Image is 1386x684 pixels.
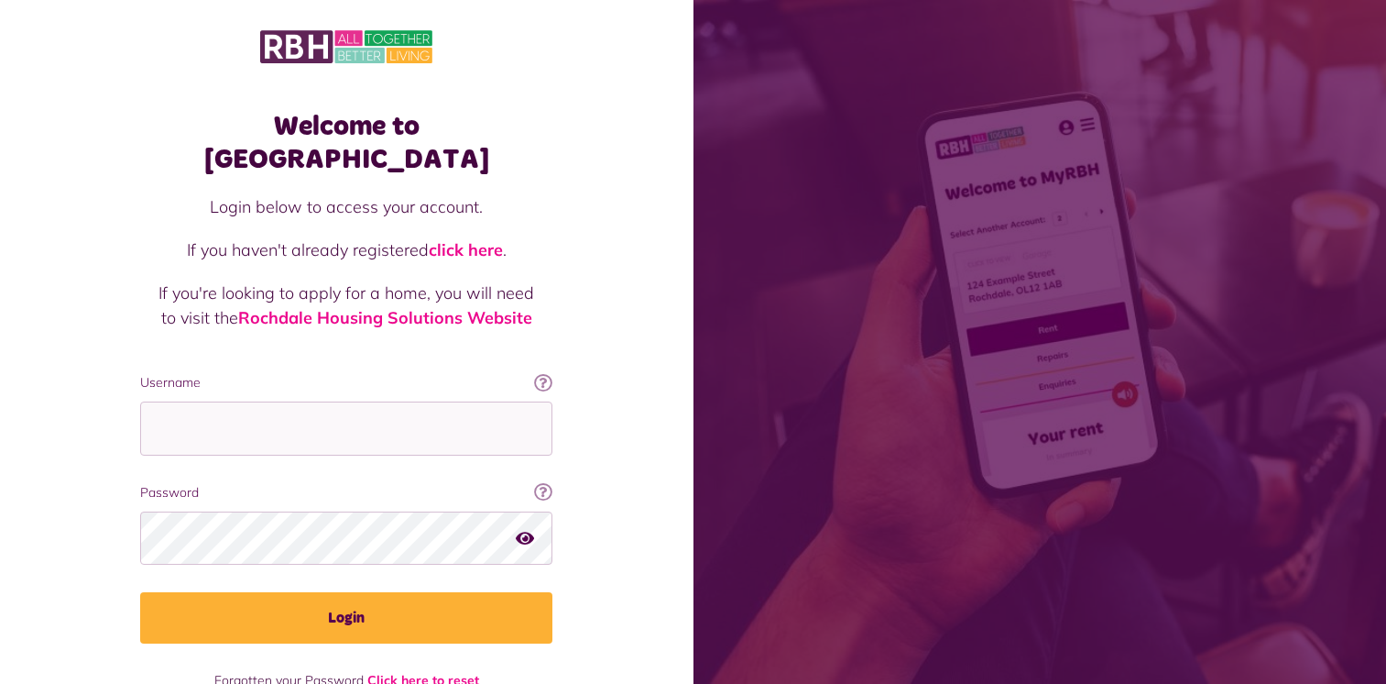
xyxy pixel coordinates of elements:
p: Login below to access your account. [158,194,534,219]
label: Username [140,373,552,392]
h1: Welcome to [GEOGRAPHIC_DATA] [140,110,552,176]
label: Password [140,483,552,502]
img: MyRBH [260,28,432,66]
a: Rochdale Housing Solutions Website [238,307,532,328]
p: If you haven't already registered . [158,237,534,262]
button: Login [140,592,552,644]
a: click here [429,239,503,260]
p: If you're looking to apply for a home, you will need to visit the [158,281,534,330]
